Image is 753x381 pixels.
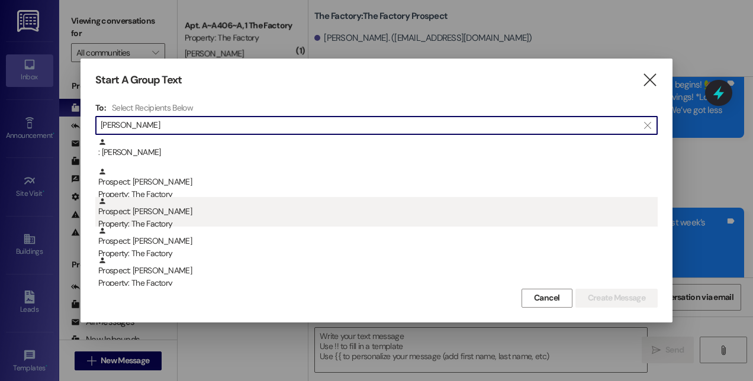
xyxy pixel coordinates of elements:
button: Clear text [638,117,657,134]
div: Prospect: [PERSON_NAME]Property: The Factory [95,256,658,286]
div: : [PERSON_NAME] [95,138,658,167]
div: Prospect: [PERSON_NAME] [98,197,658,231]
button: Cancel [522,289,572,308]
div: : [PERSON_NAME] [98,138,658,159]
div: Prospect: [PERSON_NAME] [98,256,658,290]
input: Search for any contact or apartment [101,117,638,134]
div: Property: The Factory [98,188,658,201]
div: Prospect: [PERSON_NAME] [98,167,658,201]
h3: To: [95,102,106,113]
div: Prospect: [PERSON_NAME] [98,227,658,260]
h3: Start A Group Text [95,73,182,87]
button: Create Message [575,289,658,308]
div: Property: The Factory [98,247,658,260]
div: Prospect: [PERSON_NAME]Property: The Factory [95,227,658,256]
div: Property: The Factory [98,218,658,230]
div: Prospect: [PERSON_NAME]Property: The Factory [95,167,658,197]
div: Property: The Factory [98,277,658,289]
span: Cancel [534,292,560,304]
span: Create Message [588,292,645,304]
h4: Select Recipients Below [112,102,193,113]
div: Prospect: [PERSON_NAME]Property: The Factory [95,197,658,227]
i:  [642,74,658,86]
i:  [644,121,651,130]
